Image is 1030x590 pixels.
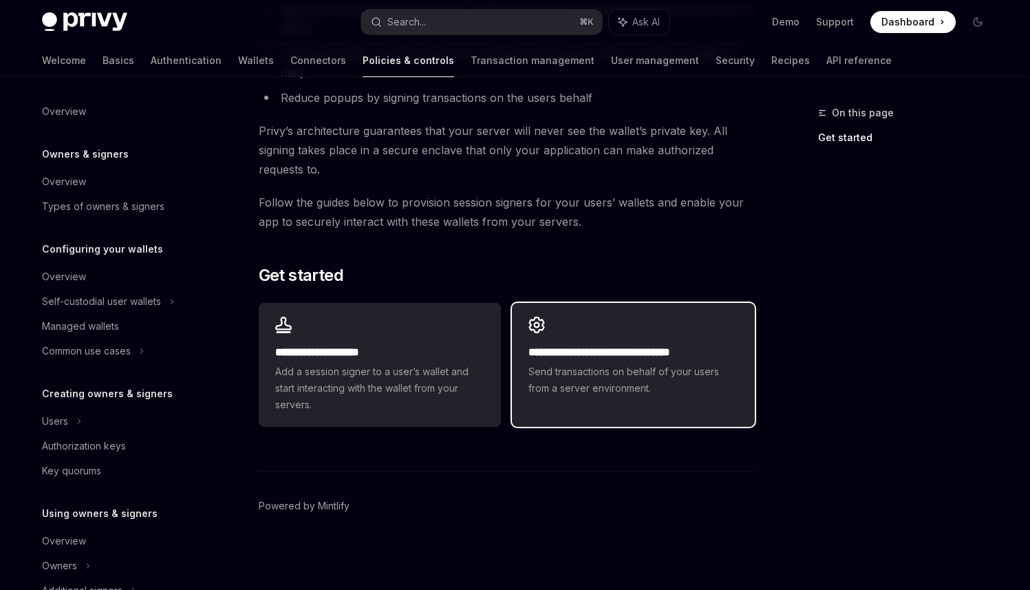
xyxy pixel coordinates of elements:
a: Types of owners & signers [31,194,207,219]
span: On this page [832,105,894,121]
span: Follow the guides below to provision session signers for your users’ wallets and enable your app ... [259,193,755,231]
a: Support [816,15,854,29]
div: Overview [42,173,86,190]
div: Overview [42,103,86,120]
div: Types of owners & signers [42,198,164,215]
div: Common use cases [42,343,131,359]
div: Self-custodial user wallets [42,293,161,310]
div: Key quorums [42,463,101,479]
a: Welcome [42,44,86,77]
span: Ask AI [632,15,660,29]
a: Overview [31,99,207,124]
h5: Configuring your wallets [42,241,163,257]
a: Demo [772,15,800,29]
a: Overview [31,529,207,554]
h5: Owners & signers [42,146,129,162]
a: Basics [103,44,134,77]
a: Powered by Mintlify [259,499,350,513]
a: Overview [31,264,207,289]
div: Overview [42,268,86,285]
h5: Creating owners & signers [42,386,173,402]
a: User management [611,44,699,77]
span: Send transactions on behalf of your users from a server environment. [528,364,738,397]
a: API reference [826,44,892,77]
div: Owners [42,558,77,574]
span: ⌘ K [579,17,594,28]
div: Managed wallets [42,318,119,335]
span: Add a session signer to a user’s wallet and start interacting with the wallet from your servers. [275,364,484,413]
div: Overview [42,533,86,549]
a: Authentication [151,44,222,77]
a: Policies & controls [363,44,454,77]
img: dark logo [42,12,127,32]
a: Transaction management [471,44,594,77]
a: Authorization keys [31,434,207,459]
span: Get started [259,264,343,286]
a: **** **** **** *****Add a session signer to a user’s wallet and start interacting with the wallet... [259,303,501,427]
a: Dashboard [870,11,956,33]
button: Ask AI [609,10,669,34]
span: Privy’s architecture guarantees that your server will never see the wallet’s private key. All sig... [259,121,755,179]
button: Toggle dark mode [967,11,989,33]
a: Security [716,44,755,77]
a: Key quorums [31,459,207,483]
div: Search... [387,14,426,30]
a: Recipes [771,44,810,77]
a: Wallets [238,44,274,77]
li: Reduce popups by signing transactions on the users behalf [259,88,755,107]
a: Managed wallets [31,314,207,339]
div: Authorization keys [42,438,126,454]
a: Overview [31,169,207,194]
a: Get started [818,127,1000,149]
button: Search...⌘K [361,10,602,34]
span: Dashboard [881,15,934,29]
h5: Using owners & signers [42,505,158,522]
div: Users [42,413,68,430]
a: Connectors [290,44,346,77]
